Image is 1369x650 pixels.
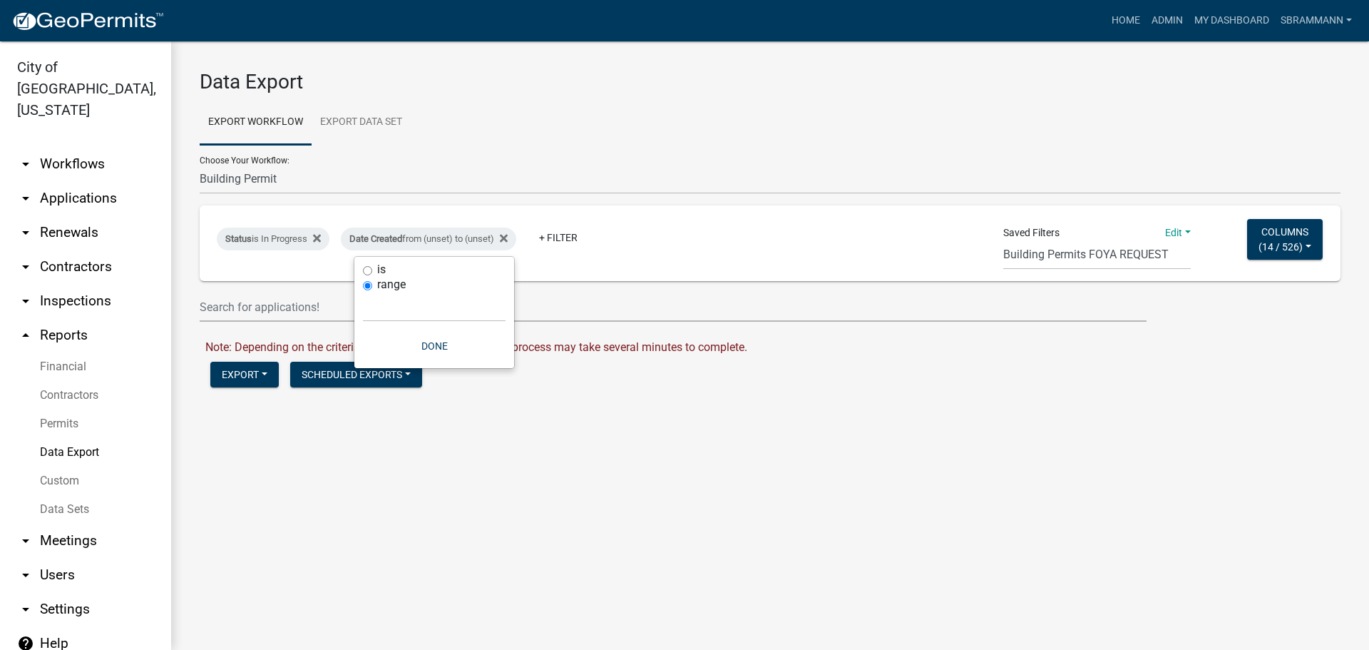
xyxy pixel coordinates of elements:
i: arrow_drop_down [17,567,34,584]
span: Saved Filters [1003,225,1060,240]
div: is In Progress [217,228,329,250]
a: SBrammann [1275,7,1358,34]
a: Edit [1165,227,1191,238]
a: My Dashboard [1189,7,1275,34]
button: Export [210,362,279,387]
button: Done [363,333,506,359]
i: arrow_drop_down [17,224,34,241]
button: Columns(14 / 526) [1247,219,1323,260]
a: Home [1106,7,1146,34]
h3: Data Export [200,70,1340,94]
span: 14 / 526 [1262,240,1299,252]
button: Scheduled Exports [290,362,422,387]
span: Date Created [349,233,402,244]
i: arrow_drop_down [17,601,34,618]
i: arrow_drop_down [17,258,34,275]
span: Note: Depending on the criteria you choose above, the export process may take several minutes to ... [205,340,747,354]
a: Export Workflow [200,100,312,146]
i: arrow_drop_up [17,327,34,344]
i: arrow_drop_down [17,293,34,310]
span: Status [225,233,252,244]
a: Admin [1146,7,1189,34]
div: from (unset) to (unset) [341,228,516,250]
label: range [377,279,406,290]
i: arrow_drop_down [17,532,34,549]
input: Search for applications! [200,293,1147,322]
i: arrow_drop_down [17,156,34,173]
a: + Filter [528,225,589,250]
a: Export Data Set [312,100,411,146]
label: is [377,264,386,275]
i: arrow_drop_down [17,190,34,207]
